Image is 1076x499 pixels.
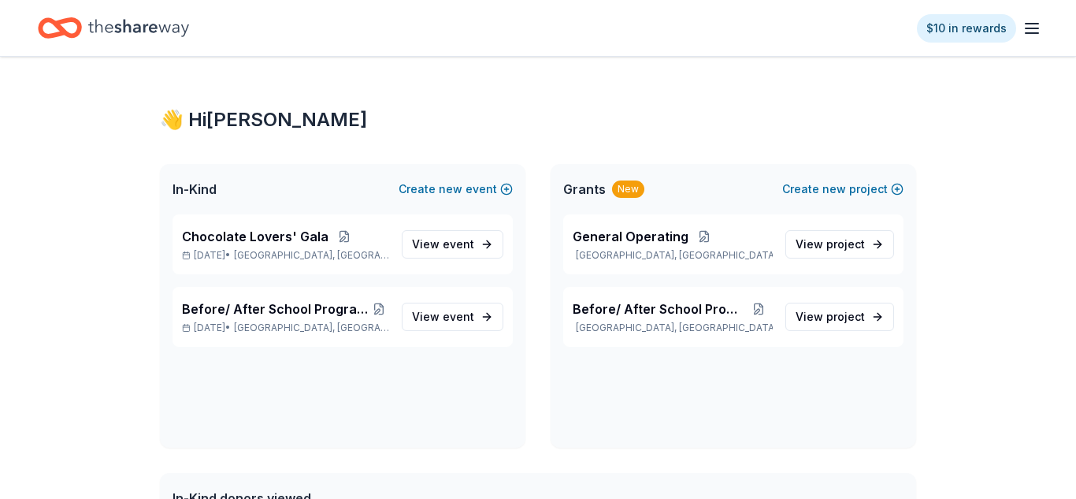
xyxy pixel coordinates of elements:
span: View [796,235,865,254]
span: new [822,180,846,199]
span: Before/ After School Program [573,300,744,318]
a: View project [785,230,894,259]
span: event [443,310,474,323]
a: View event [402,230,503,259]
span: project [826,310,865,323]
span: Grants [563,180,606,199]
span: View [412,235,474,254]
a: View event [402,303,503,331]
a: Home [38,9,189,47]
a: $10 in rewards [917,14,1016,43]
span: new [439,180,462,199]
div: 👋 Hi [PERSON_NAME] [160,107,916,132]
span: [GEOGRAPHIC_DATA], [GEOGRAPHIC_DATA] [234,322,389,334]
p: [GEOGRAPHIC_DATA], [GEOGRAPHIC_DATA] [573,249,773,262]
span: In-Kind [173,180,217,199]
span: View [796,307,865,326]
div: New [612,181,644,198]
a: View project [785,303,894,331]
span: View [412,307,474,326]
span: Chocolate Lovers' Gala [182,227,328,246]
p: [DATE] • [182,322,389,334]
button: Createnewproject [782,180,903,199]
span: project [826,237,865,251]
button: Createnewevent [399,180,513,199]
span: Before/ After School Program [DATE]-[DATE] [182,300,368,318]
p: [GEOGRAPHIC_DATA], [GEOGRAPHIC_DATA] [573,322,773,334]
span: event [443,237,474,251]
p: [DATE] • [182,249,389,262]
span: [GEOGRAPHIC_DATA], [GEOGRAPHIC_DATA] [234,249,389,262]
span: General Operating [573,227,688,246]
